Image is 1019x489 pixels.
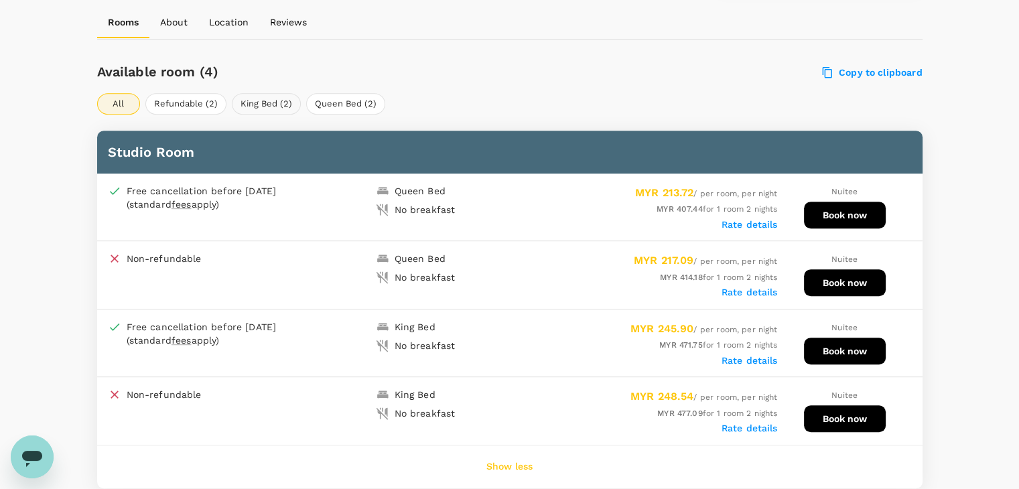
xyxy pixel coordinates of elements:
img: king-bed-icon [376,320,389,334]
h6: Available room (4) [97,61,576,82]
iframe: Button to launch messaging window [11,435,54,478]
button: Book now [804,338,886,364]
span: / per room, per night [634,257,778,266]
div: No breakfast [395,271,456,284]
span: Nuitee [831,391,858,400]
img: king-bed-icon [376,184,389,198]
p: Reviews [270,15,307,29]
button: Queen Bed (2) [306,93,385,115]
span: MYR 477.09 [657,409,703,418]
div: Free cancellation before [DATE] (standard apply) [127,184,308,211]
span: for 1 room 2 nights [657,204,777,214]
span: MYR 407.44 [657,204,703,214]
p: Non-refundable [127,252,202,265]
h6: Studio Room [108,141,912,163]
button: Show less [468,451,551,483]
p: Location [209,15,249,29]
label: Rate details [722,355,778,366]
button: Book now [804,405,886,432]
div: Free cancellation before [DATE] (standard apply) [127,320,308,347]
label: Rate details [722,287,778,297]
div: No breakfast [395,407,456,420]
button: King Bed (2) [232,93,301,115]
button: Book now [804,202,886,228]
span: Nuitee [831,255,858,264]
p: About [160,15,188,29]
img: king-bed-icon [376,388,389,401]
label: Rate details [722,219,778,230]
div: King Bed [395,388,435,401]
span: MYR 414.18 [660,273,703,282]
div: No breakfast [395,339,456,352]
p: Non-refundable [127,388,202,401]
p: Rooms [108,15,139,29]
div: Queen Bed [395,184,446,198]
button: Book now [804,269,886,296]
span: for 1 room 2 nights [657,409,777,418]
button: All [97,93,140,115]
span: MYR 471.75 [659,340,703,350]
div: King Bed [395,320,435,334]
button: Refundable (2) [145,93,226,115]
span: Nuitee [831,323,858,332]
span: Nuitee [831,187,858,196]
label: Rate details [722,423,778,433]
label: Copy to clipboard [823,66,923,78]
span: MYR 248.54 [630,390,694,403]
span: MYR 217.09 [634,254,694,267]
span: / per room, per night [630,393,778,402]
img: king-bed-icon [376,252,389,265]
span: for 1 room 2 nights [660,273,777,282]
span: / per room, per night [630,325,778,334]
span: fees [172,335,192,346]
span: MYR 245.90 [630,322,694,335]
span: fees [172,199,192,210]
div: Queen Bed [395,252,446,265]
div: No breakfast [395,203,456,216]
span: / per room, per night [635,189,778,198]
span: for 1 room 2 nights [659,340,777,350]
span: MYR 213.72 [635,186,694,199]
